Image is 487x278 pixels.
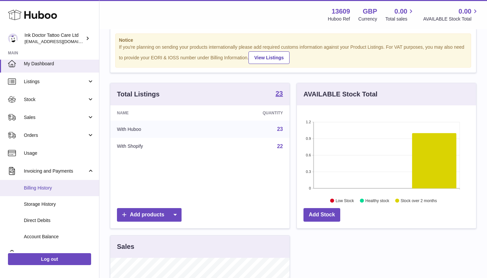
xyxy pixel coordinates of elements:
th: Quantity [207,105,290,121]
a: 23 [276,90,283,98]
span: Usage [24,150,94,156]
h3: Total Listings [117,90,160,99]
div: Ink Doctor Tattoo Care Ltd [25,32,84,45]
span: Cases [24,250,94,257]
span: 0.00 [459,7,471,16]
img: inkdoctortattoocare@gmail.com [8,33,18,43]
span: Total sales [385,16,415,22]
h3: Sales [117,242,134,251]
td: With Shopify [110,138,207,155]
span: Account Balance [24,234,94,240]
a: Add products [117,208,182,222]
span: Direct Debits [24,217,94,224]
a: 23 [277,126,283,132]
span: Stock [24,96,87,103]
strong: 13609 [332,7,350,16]
text: 0.3 [306,170,311,174]
text: Healthy stock [365,198,390,203]
span: Orders [24,132,87,139]
a: Log out [8,253,91,265]
a: 0.00 Total sales [385,7,415,22]
a: View Listings [248,51,289,64]
span: Invoicing and Payments [24,168,87,174]
span: Billing History [24,185,94,191]
text: 1.2 [306,120,311,124]
span: AVAILABLE Stock Total [423,16,479,22]
h3: AVAILABLE Stock Total [303,90,377,99]
div: Currency [358,16,377,22]
th: Name [110,105,207,121]
strong: GBP [363,7,377,16]
span: [EMAIL_ADDRESS][DOMAIN_NAME] [25,39,97,44]
strong: 23 [276,90,283,97]
span: Storage History [24,201,94,207]
a: Add Stock [303,208,340,222]
text: Stock over 2 months [401,198,437,203]
text: 0.6 [306,153,311,157]
span: My Dashboard [24,61,94,67]
text: 0.9 [306,137,311,140]
a: 22 [277,143,283,149]
text: 0 [309,186,311,190]
span: Listings [24,79,87,85]
div: Huboo Ref [328,16,350,22]
text: Low Stock [336,198,354,203]
div: If you're planning on sending your products internationally please add required customs informati... [119,44,467,64]
td: With Huboo [110,121,207,138]
span: 0.00 [395,7,407,16]
a: 0.00 AVAILABLE Stock Total [423,7,479,22]
span: Sales [24,114,87,121]
strong: Notice [119,37,467,43]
